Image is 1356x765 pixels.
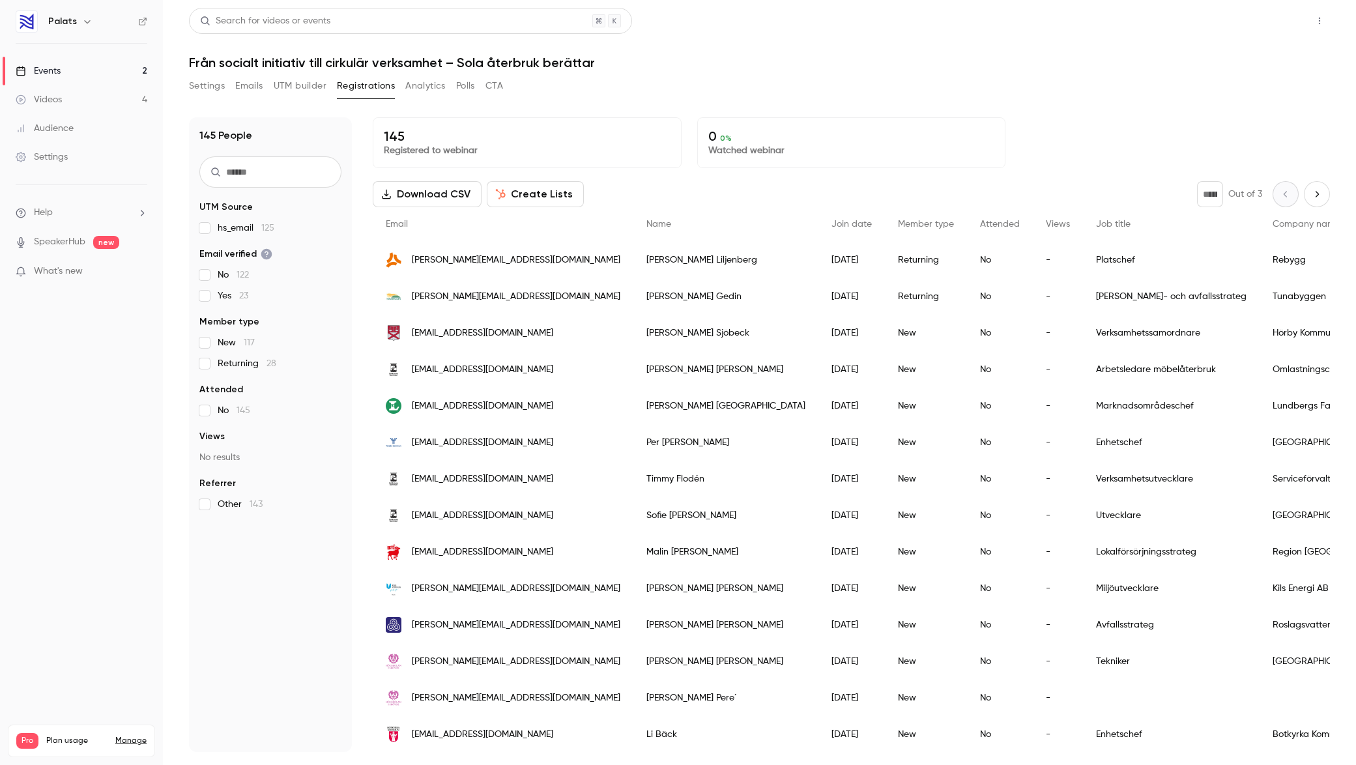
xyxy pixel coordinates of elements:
[708,128,995,144] p: 0
[386,325,401,341] img: horby.se
[633,424,818,461] div: Per [PERSON_NAME]
[218,222,274,235] span: hs_email
[1033,607,1083,643] div: -
[405,76,446,96] button: Analytics
[708,144,995,157] p: Watched webinar
[633,570,818,607] div: [PERSON_NAME] [PERSON_NAME]
[384,128,671,144] p: 145
[16,151,68,164] div: Settings
[633,315,818,351] div: [PERSON_NAME] Sjöbeck
[1033,716,1083,753] div: -
[633,351,818,388] div: [PERSON_NAME] [PERSON_NAME]
[250,500,263,509] span: 143
[1228,188,1262,201] p: Out of 3
[885,643,967,680] div: New
[818,424,885,461] div: [DATE]
[412,326,553,340] span: [EMAIL_ADDRESS][DOMAIN_NAME]
[1033,315,1083,351] div: -
[261,224,274,233] span: 125
[412,545,553,559] span: [EMAIL_ADDRESS][DOMAIN_NAME]
[16,93,62,106] div: Videos
[1033,351,1083,388] div: -
[93,236,119,249] span: new
[1304,181,1330,207] button: Next page
[818,388,885,424] div: [DATE]
[885,388,967,424] div: New
[386,435,401,450] img: ystad.se
[16,65,61,78] div: Events
[218,268,249,281] span: No
[487,181,584,207] button: Create Lists
[386,398,401,414] img: lundbergs.se
[818,607,885,643] div: [DATE]
[16,733,38,749] span: Pro
[967,643,1033,680] div: No
[200,14,330,28] div: Search for videos or events
[34,235,85,249] a: SpeakerHub
[412,618,620,632] span: [PERSON_NAME][EMAIL_ADDRESS][DOMAIN_NAME]
[386,654,401,669] img: his.se
[818,534,885,570] div: [DATE]
[412,363,553,377] span: [EMAIL_ADDRESS][DOMAIN_NAME]
[885,680,967,716] div: New
[1046,220,1070,229] span: Views
[633,278,818,315] div: [PERSON_NAME] Gedin
[967,534,1033,570] div: No
[818,461,885,497] div: [DATE]
[1083,570,1260,607] div: Miljöutvecklare
[967,351,1033,388] div: No
[218,289,248,302] span: Yes
[1083,607,1260,643] div: Avfallsstrateg
[386,220,408,229] span: Email
[132,266,147,278] iframe: Noticeable Trigger
[885,315,967,351] div: New
[633,643,818,680] div: [PERSON_NAME] [PERSON_NAME]
[885,534,967,570] div: New
[967,607,1033,643] div: No
[885,351,967,388] div: New
[386,544,401,560] img: gotland.se
[1033,424,1083,461] div: -
[1033,497,1083,534] div: -
[386,617,401,633] img: roslagsvatten.se
[386,471,401,487] img: eskilstuna.se
[967,497,1033,534] div: No
[967,278,1033,315] div: No
[967,315,1033,351] div: No
[885,424,967,461] div: New
[1083,315,1260,351] div: Verksamhetssamordnare
[199,128,252,143] h1: 145 People
[456,76,475,96] button: Polls
[199,201,341,511] section: facet-groups
[199,315,259,328] span: Member type
[34,206,53,220] span: Help
[1033,570,1083,607] div: -
[199,201,253,214] span: UTM Source
[337,76,395,96] button: Registrations
[239,291,248,300] span: 23
[412,399,553,413] span: [EMAIL_ADDRESS][DOMAIN_NAME]
[885,607,967,643] div: New
[967,680,1033,716] div: No
[1083,716,1260,753] div: Enhetschef
[237,406,250,415] span: 145
[218,357,276,370] span: Returning
[485,76,503,96] button: CTA
[818,315,885,351] div: [DATE]
[831,220,872,229] span: Join date
[1033,643,1083,680] div: -
[384,144,671,157] p: Registered to webinar
[633,716,818,753] div: Li Bäck
[199,383,243,396] span: Attended
[1083,497,1260,534] div: Utvecklare
[386,362,401,377] img: eskilstuna.se
[720,134,732,143] span: 0 %
[967,461,1033,497] div: No
[967,388,1033,424] div: No
[274,76,326,96] button: UTM builder
[1033,242,1083,278] div: -
[818,242,885,278] div: [DATE]
[199,430,225,443] span: Views
[1083,388,1260,424] div: Marknadsområdeschef
[1083,278,1260,315] div: [PERSON_NAME]- och avfallsstrateg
